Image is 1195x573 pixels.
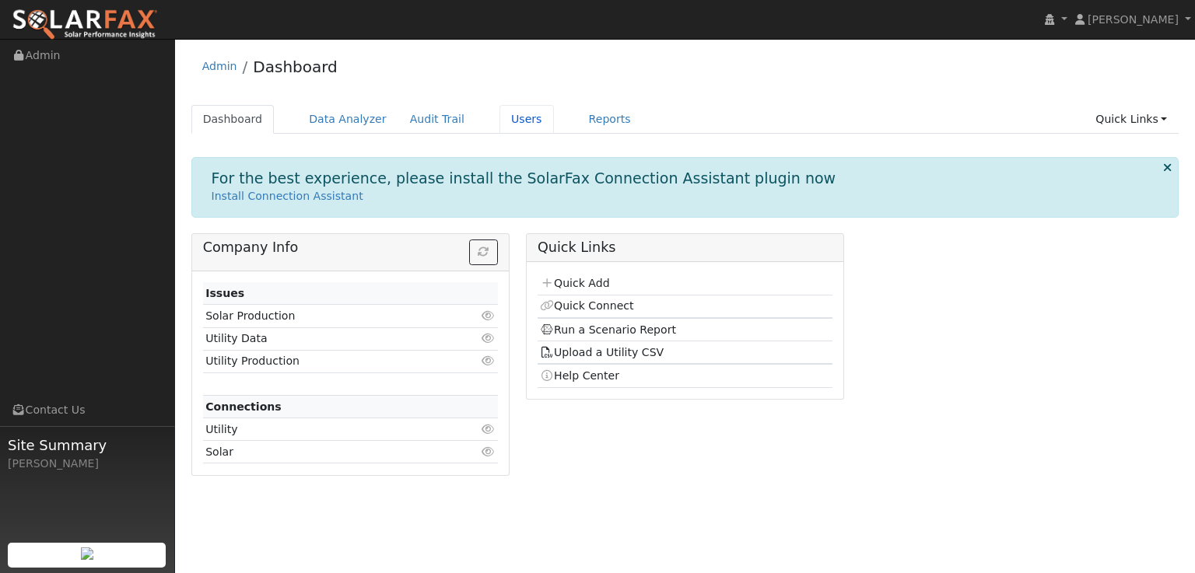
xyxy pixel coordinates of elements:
a: Dashboard [191,105,275,134]
td: Utility [203,418,450,441]
i: Click to view [482,355,496,366]
div: [PERSON_NAME] [8,456,166,472]
img: SolarFax [12,9,158,41]
a: Data Analyzer [297,105,398,134]
a: Quick Connect [540,299,633,312]
span: [PERSON_NAME] [1088,13,1179,26]
span: Site Summary [8,435,166,456]
h5: Quick Links [538,239,832,256]
h5: Company Info [203,239,498,256]
td: Solar Production [203,305,450,327]
a: Dashboard [253,58,338,76]
a: Quick Add [540,277,609,289]
i: Click to view [482,424,496,435]
i: Click to view [482,446,496,457]
a: Users [499,105,554,134]
a: Audit Trail [398,105,476,134]
i: Click to view [482,333,496,344]
td: Utility Production [203,350,450,372]
strong: Issues [205,287,244,299]
a: Reports [577,105,643,134]
img: retrieve [81,547,93,560]
a: Quick Links [1084,105,1179,134]
a: Admin [202,60,237,72]
h1: For the best experience, please install the SolarFax Connection Assistant plugin now [212,169,836,187]
a: Install Connection Assistant [212,190,363,202]
td: Solar [203,441,450,463]
i: Click to view [482,310,496,321]
a: Upload a Utility CSV [540,346,664,358]
a: Run a Scenario Report [540,323,676,336]
a: Help Center [540,369,619,382]
td: Utility Data [203,327,450,350]
strong: Connections [205,400,282,413]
